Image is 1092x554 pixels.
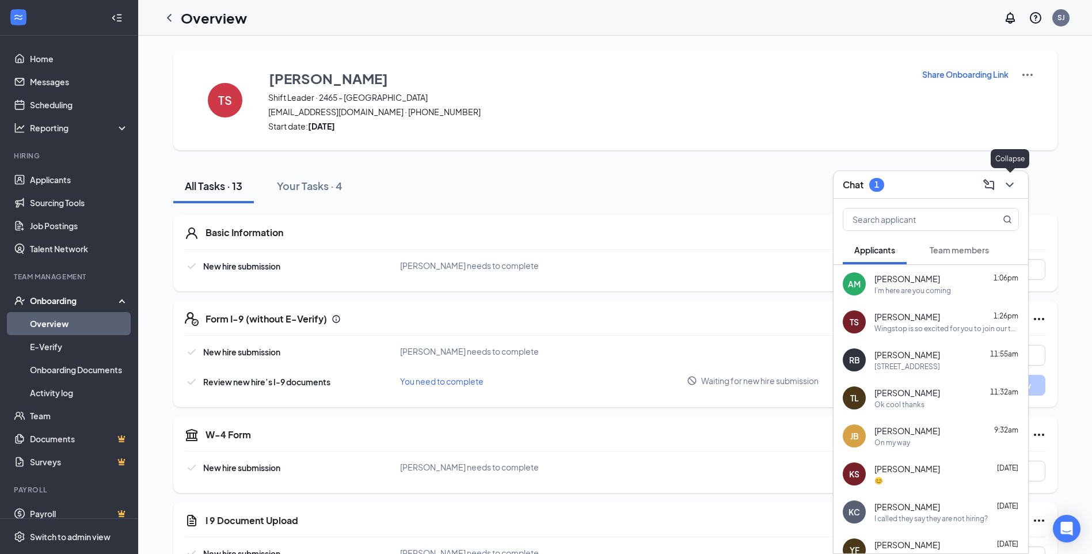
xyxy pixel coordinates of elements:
div: TL [850,392,859,404]
a: Team [30,404,128,427]
div: Hiring [14,151,126,161]
div: KS [849,468,859,480]
div: Collapse [991,149,1029,168]
div: Switch to admin view [30,531,111,542]
div: Reporting [30,122,129,134]
h5: Basic Information [206,226,283,239]
a: Overview [30,312,128,335]
div: All Tasks · 13 [185,179,242,193]
span: [PERSON_NAME] needs to complete [400,346,539,356]
div: [STREET_ADDRESS] [874,362,940,371]
svg: WorkstreamLogo [13,12,24,23]
span: Team members [930,245,989,255]
img: More Actions [1021,68,1034,82]
div: Your Tasks · 4 [277,179,343,193]
svg: UserCheck [14,295,25,306]
span: 11:55am [990,350,1018,358]
svg: MagnifyingGlass [1003,215,1012,224]
span: 1:26pm [994,312,1018,320]
h1: Overview [181,8,247,28]
button: ChevronDown [1000,176,1019,194]
a: Activity log [30,381,128,404]
svg: Ellipses [1032,514,1046,528]
span: You need to complete [400,376,484,386]
svg: Checkmark [185,345,199,359]
a: Scheduling [30,93,128,116]
a: DocumentsCrown [30,427,128,450]
svg: Ellipses [1032,312,1046,326]
h5: Form I-9 (without E-Verify) [206,313,327,325]
a: Onboarding Documents [30,358,128,381]
span: [PERSON_NAME] [874,349,940,361]
span: [PERSON_NAME] [874,463,940,475]
svg: TaxGovernmentIcon [185,428,199,442]
button: ComposeMessage [980,176,998,194]
span: Start date: [268,120,907,132]
div: I’m here are you coming [874,286,951,295]
div: SJ [1057,13,1065,22]
h3: Chat [843,179,863,191]
svg: Blocked [687,375,697,386]
span: 1:06pm [994,274,1018,282]
svg: User [185,226,199,240]
div: 1 [874,180,879,189]
a: E-Verify [30,335,128,358]
a: SurveysCrown [30,450,128,473]
svg: Info [332,314,341,324]
a: Home [30,47,128,70]
span: [PERSON_NAME] [874,501,940,513]
div: AM [848,278,861,290]
span: New hire submission [203,347,280,357]
span: Waiting for new hire submission [701,375,819,386]
div: Wingstop is so excited for you to join our team! Do you know anyone else who might be interested ... [874,324,1019,333]
svg: Checkmark [185,461,199,475]
span: [EMAIL_ADDRESS][DOMAIN_NAME] · [PHONE_NUMBER] [268,106,907,117]
span: Applicants [854,245,895,255]
a: Job Postings [30,214,128,237]
h4: TS [218,96,232,104]
a: Applicants [30,168,128,191]
svg: ComposeMessage [982,178,996,192]
span: Review new hire’s I-9 documents [203,377,330,387]
h5: I 9 Document Upload [206,514,298,527]
div: On my way [874,438,910,447]
svg: CustomFormIcon [185,514,199,528]
strong: [DATE] [308,121,335,131]
svg: ChevronDown [1003,178,1017,192]
span: New hire submission [203,462,280,473]
div: RB [849,354,860,366]
span: 9:32am [994,426,1018,434]
svg: Checkmark [185,259,199,273]
h5: W-4 Form [206,428,251,441]
div: I called they say they are not hiring? [874,514,988,523]
a: Messages [30,70,128,93]
a: PayrollCrown [30,502,128,525]
svg: Checkmark [185,375,199,389]
span: 11:32am [990,388,1018,396]
button: Share Onboarding Link [922,68,1009,81]
svg: Notifications [1003,11,1017,25]
svg: Analysis [14,122,25,134]
svg: ChevronLeft [162,11,176,25]
button: [PERSON_NAME] [268,68,907,89]
svg: QuestionInfo [1029,11,1042,25]
span: [PERSON_NAME] needs to complete [400,462,539,472]
span: [PERSON_NAME] [874,539,940,551]
div: Ok cool thanks [874,400,924,409]
a: Talent Network [30,237,128,260]
div: Team Management [14,272,126,282]
span: [DATE] [997,502,1018,510]
span: [DATE] [997,464,1018,472]
button: TS [196,68,254,132]
span: [PERSON_NAME] [874,425,940,437]
span: Shift Leader · 2465 - [GEOGRAPHIC_DATA] [268,92,907,103]
p: Share Onboarding Link [922,69,1009,80]
span: [PERSON_NAME] [874,387,940,399]
svg: Collapse [111,12,123,24]
div: Open Intercom Messenger [1053,515,1080,542]
input: Search applicant [843,208,980,230]
svg: Settings [14,531,25,542]
span: [PERSON_NAME] [874,311,940,322]
div: JB [850,430,859,442]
